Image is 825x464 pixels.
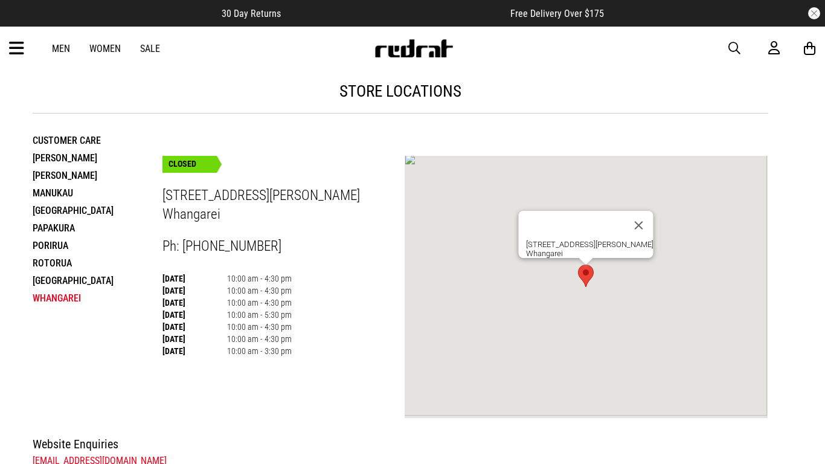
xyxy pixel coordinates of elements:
span: 30 Day Returns [222,8,281,19]
td: 10:00 am - 4:30 pm [227,333,292,345]
a: Men [52,43,70,54]
li: [GEOGRAPHIC_DATA] [33,202,162,219]
li: Customer Care [33,132,162,149]
img: Redrat logo [374,39,454,57]
th: [DATE] [162,333,227,345]
li: Porirua [33,237,162,254]
li: Rotorua [33,254,162,272]
th: [DATE] [162,272,227,285]
td: 10:00 am - 4:30 pm [227,285,292,297]
th: [DATE] [162,345,227,357]
div: CLOSED [162,156,217,173]
li: Whangarei [33,289,162,307]
th: [DATE] [162,297,227,309]
h4: Website Enquiries [33,434,768,454]
h1: store locations [33,82,768,101]
a: Sale [140,43,160,54]
td: 10:00 am - 3:30 pm [227,345,292,357]
li: [PERSON_NAME] [33,149,162,167]
a: Women [89,43,121,54]
button: Close [624,211,653,240]
li: [GEOGRAPHIC_DATA] [33,272,162,289]
th: [DATE] [162,321,227,333]
th: [DATE] [162,285,227,297]
iframe: Customer reviews powered by Trustpilot [305,7,486,19]
li: Papakura [33,219,162,237]
h3: [STREET_ADDRESS][PERSON_NAME] Whangarei [162,187,405,224]
li: Manukau [33,184,162,202]
span: Free Delivery Over $175 [510,8,604,19]
td: 10:00 am - 4:30 pm [227,297,292,309]
span: Ph: [PHONE_NUMBER] [162,238,281,254]
li: [PERSON_NAME] [33,167,162,184]
div: [STREET_ADDRESS][PERSON_NAME] Whangarei [526,240,653,258]
td: 10:00 am - 5:30 pm [227,309,292,321]
th: [DATE] [162,309,227,321]
td: 10:00 am - 4:30 pm [227,272,292,285]
td: 10:00 am - 4:30 pm [227,321,292,333]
